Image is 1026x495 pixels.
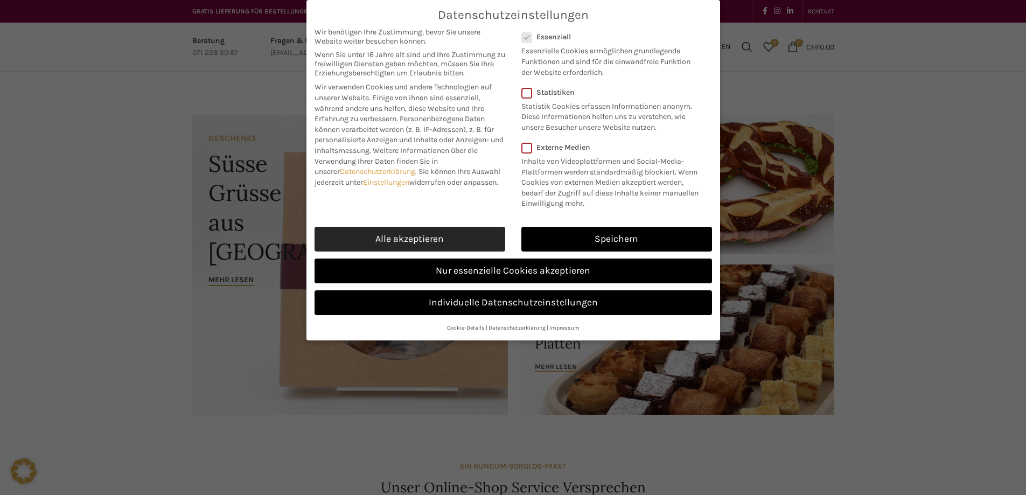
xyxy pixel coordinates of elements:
span: Wenn Sie unter 16 Jahre alt sind und Ihre Zustimmung zu freiwilligen Diensten geben möchten, müss... [315,50,505,78]
a: Individuelle Datenschutzeinstellungen [315,290,712,315]
p: Inhalte von Videoplattformen und Social-Media-Plattformen werden standardmäßig blockiert. Wenn Co... [521,152,705,209]
a: Alle akzeptieren [315,227,505,252]
span: Personenbezogene Daten können verarbeitet werden (z. B. IP-Adressen), z. B. für personalisierte A... [315,114,504,155]
span: Sie können Ihre Auswahl jederzeit unter widerrufen oder anpassen. [315,167,500,187]
a: Speichern [521,227,712,252]
p: Statistik Cookies erfassen Informationen anonym. Diese Informationen helfen uns zu verstehen, wie... [521,97,698,133]
a: Datenschutzerklärung [340,167,415,176]
a: Cookie-Details [447,324,485,331]
a: Nur essenzielle Cookies akzeptieren [315,259,712,283]
label: Essenziell [521,32,698,41]
label: Statistiken [521,88,698,97]
span: Wir verwenden Cookies und andere Technologien auf unserer Website. Einige von ihnen sind essenzie... [315,82,492,123]
a: Datenschutzerklärung [488,324,546,331]
span: Weitere Informationen über die Verwendung Ihrer Daten finden Sie in unserer . [315,146,478,176]
span: Wir benötigen Ihre Zustimmung, bevor Sie unsere Website weiter besuchen können. [315,27,505,46]
p: Essenzielle Cookies ermöglichen grundlegende Funktionen und sind für die einwandfreie Funktion de... [521,41,698,78]
a: Impressum [549,324,580,331]
a: Einstellungen [363,178,409,187]
span: Datenschutzeinstellungen [438,8,589,22]
label: Externe Medien [521,143,705,152]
